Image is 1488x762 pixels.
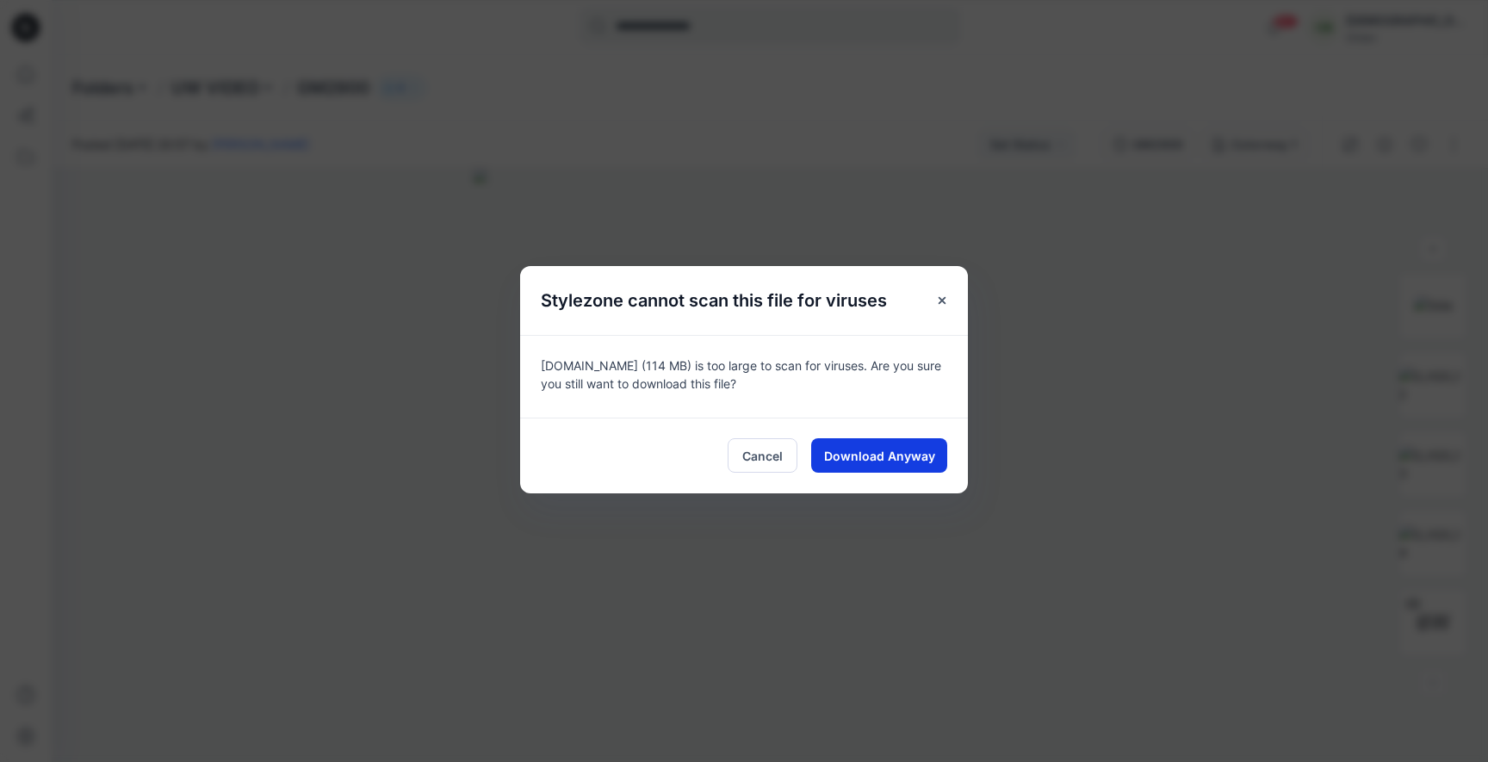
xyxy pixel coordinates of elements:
span: Cancel [742,447,783,465]
h5: Stylezone cannot scan this file for viruses [520,266,908,335]
div: [DOMAIN_NAME] (114 MB) is too large to scan for viruses. Are you sure you still want to download ... [520,335,968,418]
span: Download Anyway [824,447,935,465]
button: Close [927,285,958,316]
button: Cancel [728,438,797,473]
button: Download Anyway [811,438,947,473]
